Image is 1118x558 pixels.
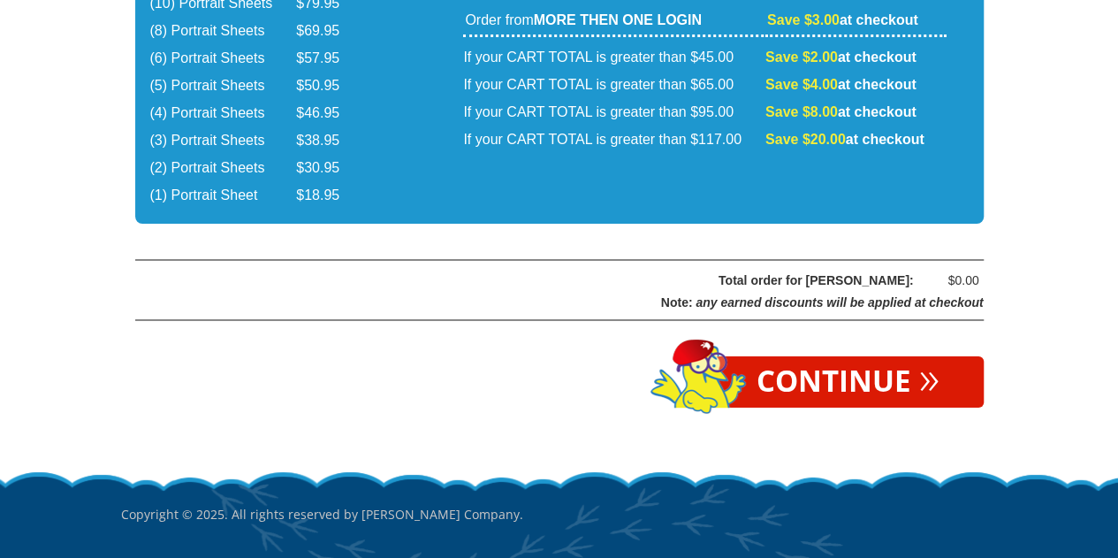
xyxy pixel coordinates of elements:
[463,100,764,126] td: If your CART TOTAL is greater than $95.00
[919,367,939,386] span: »
[296,19,361,44] td: $69.95
[926,270,979,292] div: $0.00
[765,132,924,147] strong: at checkout
[765,50,916,65] strong: at checkout
[296,101,361,126] td: $46.95
[765,50,838,65] span: Save $2.00
[150,19,295,44] td: (8) Portrait Sheets
[296,73,361,99] td: $50.95
[765,77,838,92] span: Save $4.00
[661,295,693,310] span: Note:
[767,12,918,27] strong: at checkout
[296,156,361,181] td: $30.95
[296,46,361,72] td: $57.95
[296,128,361,154] td: $38.95
[296,183,361,209] td: $18.95
[463,127,764,153] td: If your CART TOTAL is greater than $117.00
[463,11,764,37] td: Order from
[150,156,295,181] td: (2) Portrait Sheets
[180,270,914,292] div: Total order for [PERSON_NAME]:
[712,356,984,408] a: Continue»
[767,12,840,27] span: Save $3.00
[765,104,838,119] span: Save $8.00
[696,295,983,310] span: any earned discounts will be applied at checkout
[765,77,916,92] strong: at checkout
[534,12,702,27] strong: MORE THEN ONE LOGIN
[463,39,764,71] td: If your CART TOTAL is greater than $45.00
[150,73,295,99] td: (5) Portrait Sheets
[463,73,764,98] td: If your CART TOTAL is greater than $65.00
[765,104,916,119] strong: at checkout
[765,132,846,147] span: Save $20.00
[150,183,295,209] td: (1) Portrait Sheet
[150,128,295,154] td: (3) Portrait Sheets
[150,46,295,72] td: (6) Portrait Sheets
[150,101,295,126] td: (4) Portrait Sheets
